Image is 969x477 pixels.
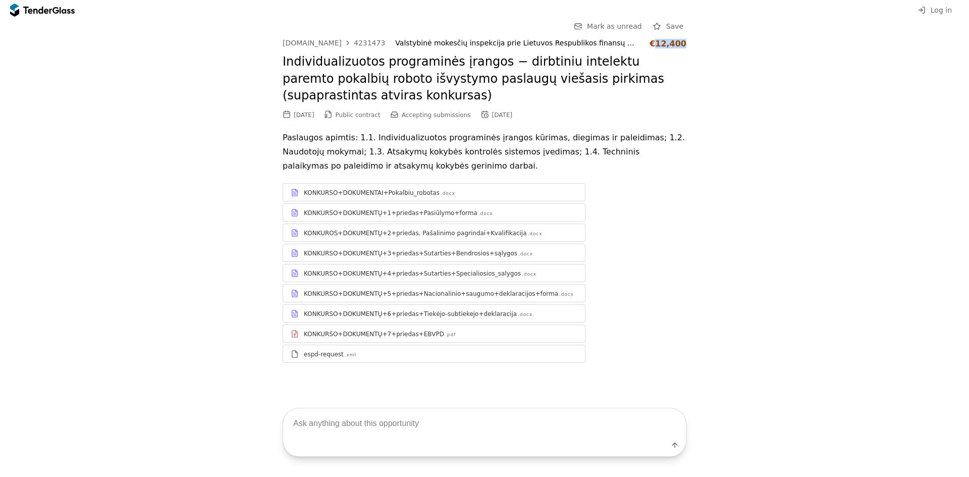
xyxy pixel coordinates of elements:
span: Log in [931,6,952,14]
div: .docx [522,271,536,278]
a: KONKURSO+DOKUMENTAI+Pokalbiu_robotas.docx [283,183,585,201]
div: [DOMAIN_NAME] [283,39,342,46]
button: Log in [914,4,955,17]
div: KONKURSO+DOKUMENTŲ+7+priedas+EBVPD [304,330,444,338]
span: Public contract [336,112,381,119]
div: .docx [478,210,493,217]
a: KONKURSO+DOKUMENTŲ+1+priedas+Pasiūlymo+forma.docx [283,203,585,222]
p: Paslaugos apimtis: 1.1. Individualizuotos programinės įrangos kūrimas, diegimas ir paleidimas; 1.... [283,131,686,173]
div: [DATE] [294,112,314,119]
div: €12,400 [650,39,686,48]
span: Mark as unread [587,22,642,30]
div: .docx [528,231,543,237]
a: KONKURSO+DOKUMENTŲ+6+priedas+Tiekėjo-subtiekejo+deklaracija.docx [283,304,585,323]
div: KONKURSO+DOKUMENTŲ+4+priedas+Sutarties+Specialiosios_salygos [304,270,521,278]
span: Save [666,22,683,30]
div: KONKURSO+DOKUMENTŲ+6+priedas+Tiekėjo-subtiekejo+deklaracija [304,310,517,318]
div: .xml [345,352,356,358]
button: Save [650,20,686,33]
div: [DATE] [492,112,513,119]
a: KONKURSO+DOKUMENTŲ+3+priedas+Sutarties+Bendrosios+sąlygos.docx [283,244,585,262]
div: espd-request [304,350,344,358]
a: [DOMAIN_NAME]4231473 [283,39,385,47]
a: KONKUROS+DOKUMENTŲ+2+priedas. Pašalinimo pagrindai+Kvalifikacija.docx [283,224,585,242]
div: .pdf [445,332,456,338]
div: KONKURSO+DOKUMENTŲ+5+priedas+Nacionalinio+saugumo+deklaracijos+forma [304,290,558,298]
button: Mark as unread [571,20,645,33]
a: KONKURSO+DOKUMENTŲ+4+priedas+Sutarties+Specialiosios_salygos.docx [283,264,585,282]
div: 4231473 [354,39,385,46]
div: .docx [518,311,532,318]
div: .docx [441,190,455,197]
div: KONKUROS+DOKUMENTŲ+2+priedas. Pašalinimo pagrindai+Kvalifikacija [304,229,527,237]
a: KONKURSO+DOKUMENTŲ+5+priedas+Nacionalinio+saugumo+deklaracijos+forma.docx [283,284,585,302]
span: Accepting submissions [402,112,471,119]
div: KONKURSO+DOKUMENTŲ+1+priedas+Pasiūlymo+forma [304,209,477,217]
div: KONKURSO+DOKUMENTŲ+3+priedas+Sutarties+Bendrosios+sąlygos [304,249,517,257]
div: KONKURSO+DOKUMENTAI+Pokalbiu_robotas [304,189,440,197]
div: .docx [559,291,574,298]
div: Valstybinė mokesčių inspekcija prie Lietuvos Respublikos finansų ministerijos [395,39,639,47]
a: KONKURSO+DOKUMENTŲ+7+priedas+EBVPD.pdf [283,325,585,343]
h2: Individualizuotos programinės įrangos − dirbtiniu intelektu paremto pokalbių roboto išvystymo pas... [283,54,686,104]
div: .docx [518,251,533,257]
a: espd-request.xml [283,345,585,363]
